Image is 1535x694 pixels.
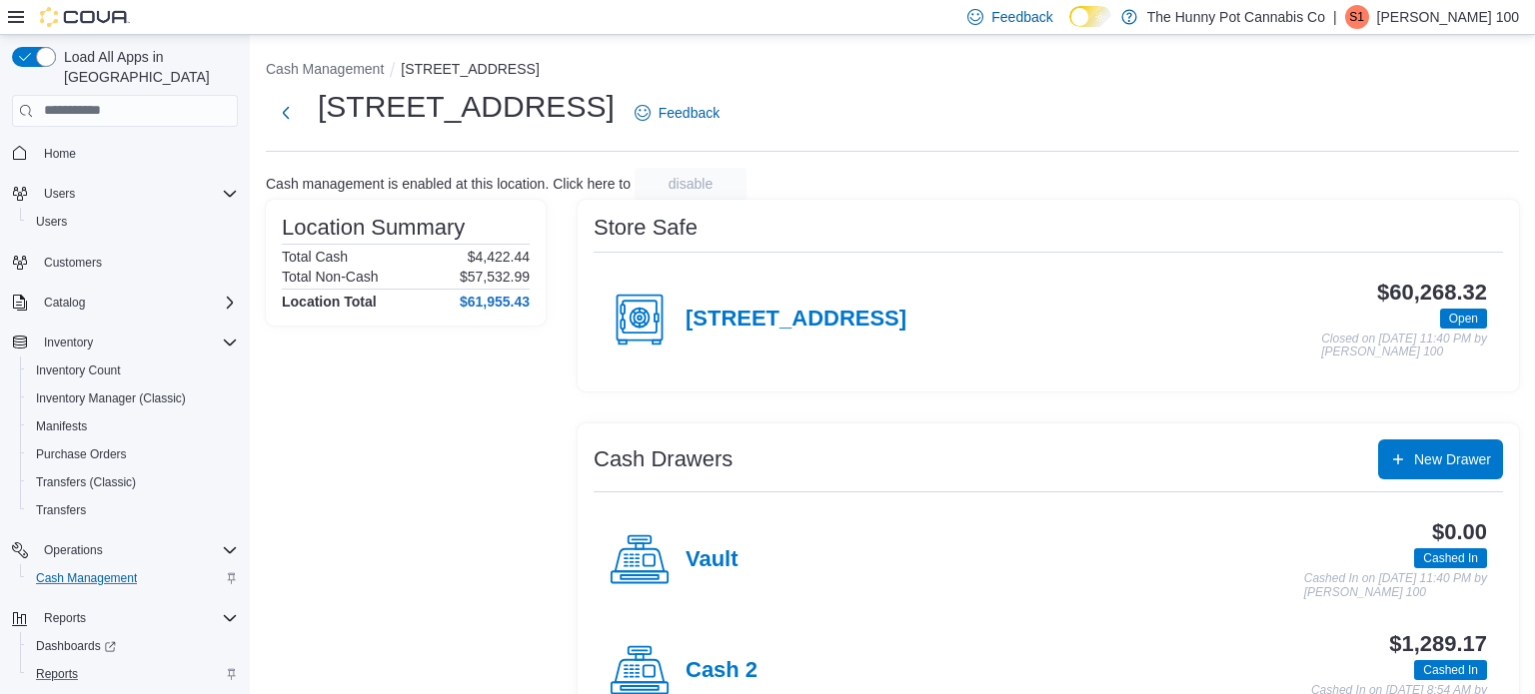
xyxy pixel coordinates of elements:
p: Closed on [DATE] 11:40 PM by [PERSON_NAME] 100 [1321,333,1487,359]
span: Reports [44,610,86,626]
a: Cash Management [28,566,145,590]
span: Feedback [659,103,720,123]
button: Next [266,93,306,133]
span: Customers [44,255,102,271]
button: Users [4,180,246,208]
button: Operations [4,536,246,564]
a: Purchase Orders [28,442,135,466]
span: S1 [1349,5,1364,29]
span: Operations [36,538,238,562]
button: Cash Management [20,564,246,592]
a: Manifests [28,414,95,438]
button: Operations [36,538,111,562]
span: Reports [36,666,78,682]
h3: $60,268.32 [1377,281,1487,305]
span: Transfers (Classic) [36,474,136,490]
h1: [STREET_ADDRESS] [318,87,615,127]
p: $4,422.44 [468,249,530,265]
a: Dashboards [20,632,246,660]
h3: Store Safe [594,216,698,240]
span: Users [44,186,75,202]
h3: Location Summary [282,216,465,240]
a: Transfers [28,498,94,522]
h6: Total Cash [282,249,348,265]
button: Inventory [4,329,246,356]
button: disable [635,168,747,200]
span: Dashboards [36,638,116,654]
span: Operations [44,542,103,558]
p: Cash management is enabled at this location. Click here to [266,176,631,192]
button: Inventory Manager (Classic) [20,384,246,412]
button: Inventory Count [20,356,246,384]
span: Manifests [28,414,238,438]
span: Reports [36,606,238,630]
button: Reports [36,606,94,630]
a: Customers [36,251,110,275]
span: Cashed In [1423,549,1478,567]
span: Cash Management [28,566,238,590]
a: Dashboards [28,634,124,658]
p: Cashed In on [DATE] 11:40 PM by [PERSON_NAME] 100 [1304,572,1487,599]
h4: $61,955.43 [460,294,530,310]
span: Catalog [36,291,238,315]
span: Reports [28,662,238,686]
p: The Hunny Pot Cannabis Co [1147,5,1325,29]
span: Home [44,146,76,162]
p: | [1333,5,1337,29]
span: Purchase Orders [36,446,127,462]
h6: Total Non-Cash [282,269,379,285]
a: Inventory Count [28,358,129,382]
button: Users [20,208,246,236]
button: New Drawer [1378,439,1503,479]
span: New Drawer [1414,449,1491,469]
button: Transfers (Classic) [20,468,246,496]
button: Inventory [36,331,101,354]
span: Transfers [28,498,238,522]
img: Cova [40,7,130,27]
span: Cashed In [1414,660,1487,680]
span: Dashboards [28,634,238,658]
span: Transfers [36,502,86,518]
a: Feedback [627,93,728,133]
span: Users [28,210,238,234]
h4: Vault [686,547,739,573]
button: Customers [4,248,246,277]
input: Dark Mode [1069,6,1111,27]
a: Transfers (Classic) [28,470,144,494]
span: Inventory Manager (Classic) [28,386,238,410]
button: Home [4,139,246,168]
span: Transfers (Classic) [28,470,238,494]
a: Users [28,210,75,234]
h3: $1,289.17 [1389,632,1487,656]
span: Cash Management [36,570,137,586]
button: Manifests [20,412,246,440]
p: $57,532.99 [460,269,530,285]
h3: Cash Drawers [594,447,733,471]
nav: An example of EuiBreadcrumbs [266,59,1519,83]
button: [STREET_ADDRESS] [401,61,539,77]
span: Inventory Manager (Classic) [36,390,186,406]
h4: Location Total [282,294,377,310]
span: Inventory Count [36,362,121,378]
span: Catalog [44,295,85,311]
span: Home [36,141,238,166]
h3: $0.00 [1432,520,1487,544]
span: Customers [36,250,238,275]
h4: Cash 2 [686,658,758,684]
button: Catalog [4,289,246,317]
span: Manifests [36,418,87,434]
span: Purchase Orders [28,442,238,466]
span: Users [36,214,67,230]
button: Users [36,182,83,206]
span: Inventory [44,335,93,350]
button: Cash Management [266,61,384,77]
a: Reports [28,662,86,686]
div: Sarah 100 [1345,5,1369,29]
span: Dark Mode [1069,27,1070,28]
button: Catalog [36,291,93,315]
span: Cashed In [1414,548,1487,568]
span: Load All Apps in [GEOGRAPHIC_DATA] [56,47,238,87]
span: Open [1440,309,1487,329]
span: Inventory Count [28,358,238,382]
span: Cashed In [1423,661,1478,679]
